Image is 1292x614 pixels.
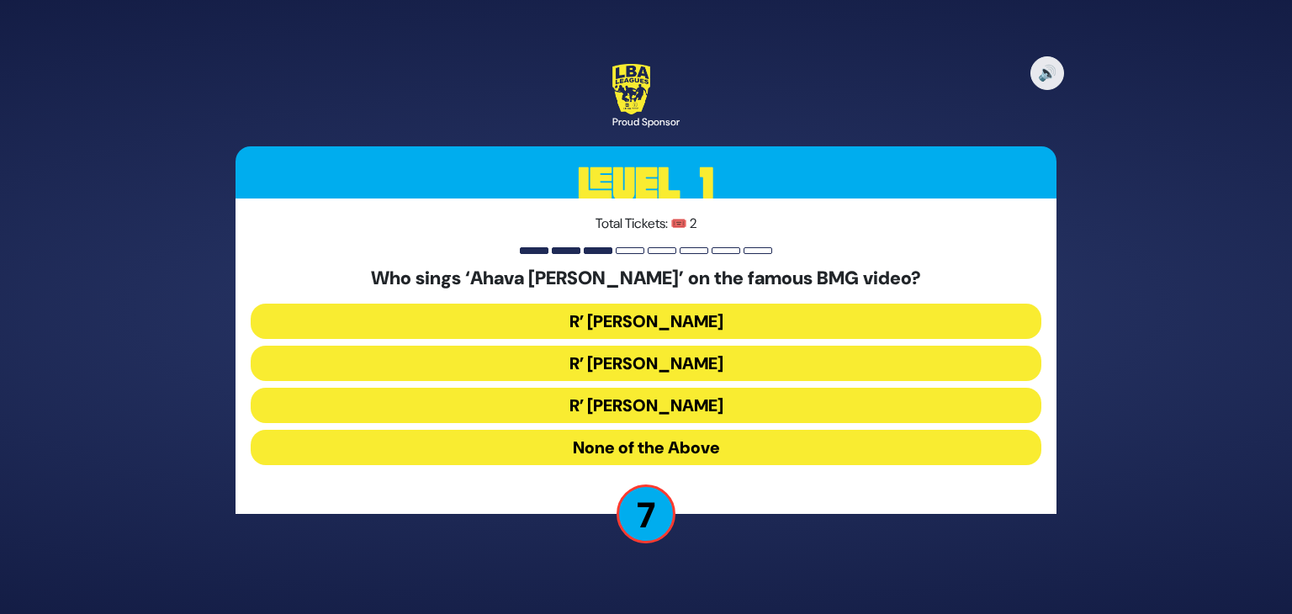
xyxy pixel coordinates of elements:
[251,214,1041,234] p: Total Tickets: 🎟️ 2
[251,388,1041,423] button: R’ [PERSON_NAME]
[612,114,680,130] div: Proud Sponsor
[617,484,675,543] p: 7
[251,346,1041,381] button: R’ [PERSON_NAME]
[251,267,1041,289] h5: Who sings ‘Ahava [PERSON_NAME]’ on the famous BMG video?
[1030,56,1064,90] button: 🔊
[251,304,1041,339] button: R’ [PERSON_NAME]
[236,146,1056,222] h3: Level 1
[251,430,1041,465] button: None of the Above
[612,64,650,114] img: LBA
